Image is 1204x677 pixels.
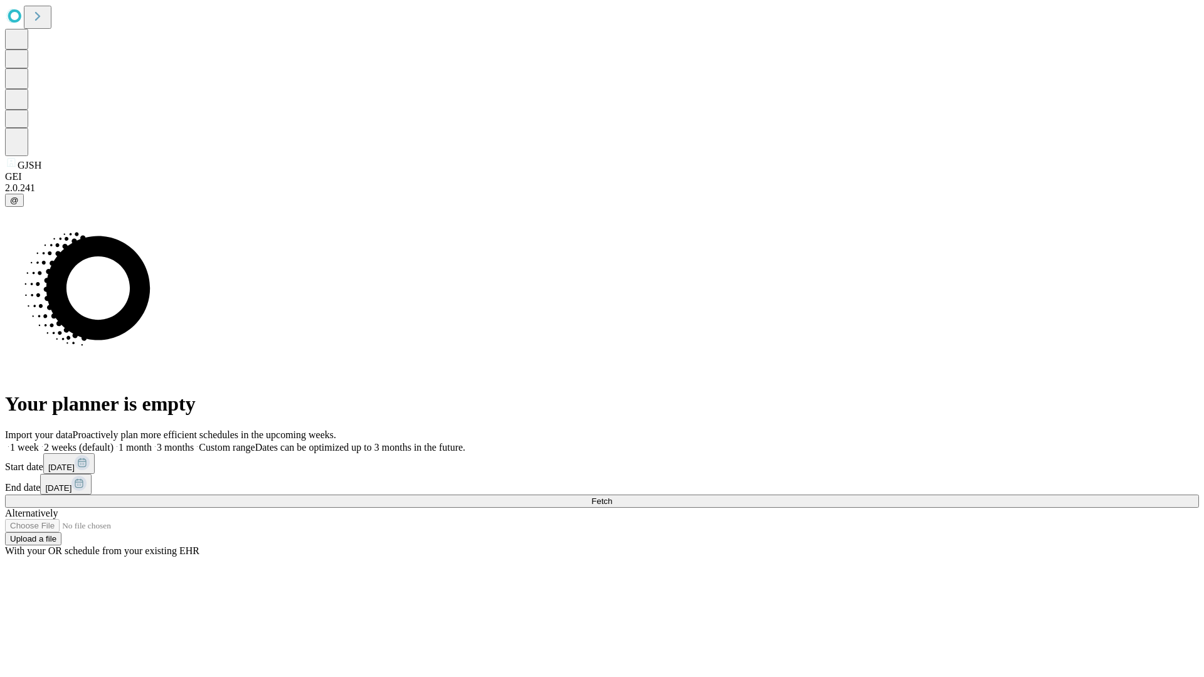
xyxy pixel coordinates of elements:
span: [DATE] [48,463,75,472]
span: Custom range [199,442,255,453]
span: 1 month [119,442,152,453]
div: 2.0.241 [5,182,1199,194]
span: Proactively plan more efficient schedules in the upcoming weeks. [73,429,336,440]
div: Start date [5,453,1199,474]
span: 3 months [157,442,194,453]
span: 1 week [10,442,39,453]
span: With your OR schedule from your existing EHR [5,545,199,556]
span: 2 weeks (default) [44,442,114,453]
span: Alternatively [5,508,58,518]
button: Upload a file [5,532,61,545]
span: Dates can be optimized up to 3 months in the future. [255,442,465,453]
span: Import your data [5,429,73,440]
button: [DATE] [40,474,92,495]
span: [DATE] [45,483,71,493]
h1: Your planner is empty [5,392,1199,416]
button: [DATE] [43,453,95,474]
span: GJSH [18,160,41,171]
div: GEI [5,171,1199,182]
button: Fetch [5,495,1199,508]
span: Fetch [591,496,612,506]
button: @ [5,194,24,207]
div: End date [5,474,1199,495]
span: @ [10,196,19,205]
